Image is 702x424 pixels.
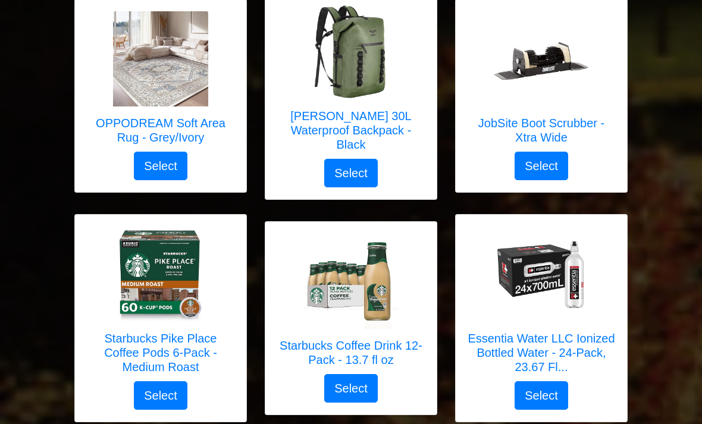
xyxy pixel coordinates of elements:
[468,332,615,375] h5: Essentia Water LLC Ionized Bottled Water - 24-Pack, 23.67 Fl...
[303,5,399,100] img: MIER 30L Waterproof Backpack - Black
[324,159,378,188] button: Select
[277,234,425,375] a: Starbucks Coffee Drink 12-Pack - 13.7 fl oz Starbucks Coffee Drink 12-Pack - 13.7 fl oz
[113,12,208,107] img: OPPODREAM Soft Area Rug - Grey/Ivory
[277,109,425,152] h5: [PERSON_NAME] 30L Waterproof Backpack - Black
[87,12,234,152] a: OPPODREAM Soft Area Rug - Grey/Ivory OPPODREAM Soft Area Rug - Grey/Ivory
[87,332,234,375] h5: Starbucks Pike Place Coffee Pods 6-Pack - Medium Roast
[277,5,425,159] a: MIER 30L Waterproof Backpack - Black [PERSON_NAME] 30L Waterproof Backpack - Black
[303,234,399,329] img: Starbucks Coffee Drink 12-Pack - 13.7 fl oz
[113,227,208,322] img: Starbucks Pike Place Coffee Pods 6-Pack - Medium Roast
[468,12,615,152] a: JobSite Boot Scrubber - Xtra Wide JobSite Boot Scrubber - Xtra Wide
[468,227,615,382] a: Essentia Water LLC Ionized Bottled Water - 24-Pack, 23.67 Fl Oz Essentia Water LLC Ionized Bottle...
[134,152,187,181] button: Select
[324,375,378,403] button: Select
[468,117,615,145] h5: JobSite Boot Scrubber - Xtra Wide
[515,152,568,181] button: Select
[494,227,589,322] img: Essentia Water LLC Ionized Bottled Water - 24-Pack, 23.67 Fl Oz
[87,117,234,145] h5: OPPODREAM Soft Area Rug - Grey/Ivory
[87,227,234,382] a: Starbucks Pike Place Coffee Pods 6-Pack - Medium Roast Starbucks Pike Place Coffee Pods 6-Pack - ...
[134,382,187,410] button: Select
[515,382,568,410] button: Select
[277,339,425,368] h5: Starbucks Coffee Drink 12-Pack - 13.7 fl oz
[494,12,589,107] img: JobSite Boot Scrubber - Xtra Wide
